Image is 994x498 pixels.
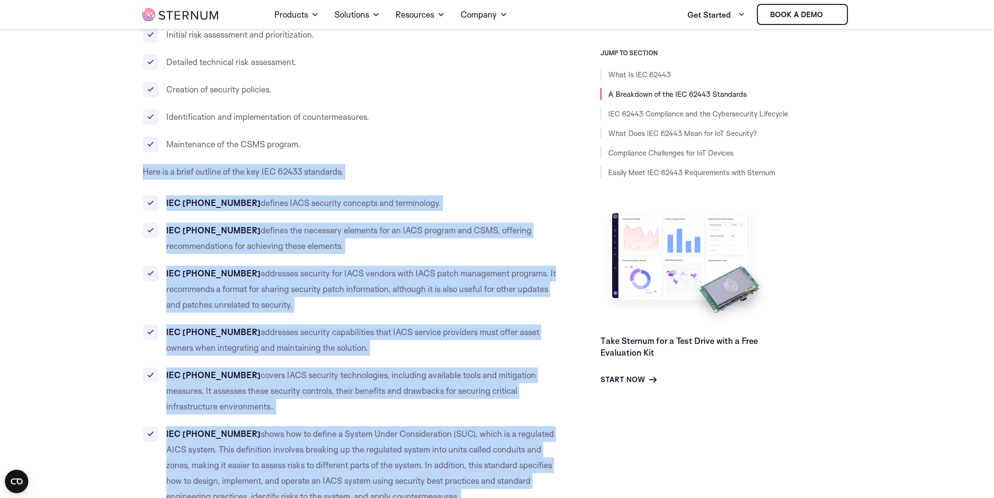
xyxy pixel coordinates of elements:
[334,1,380,28] a: Solutions
[600,336,758,358] a: Take Sternum for a Test Drive with a Free Evaluation Kit
[608,109,788,118] a: IEC 62443 Compliance and the Cybersecurity Lifecycle
[143,54,556,70] li: Detailed technical risk assessment.
[143,82,556,97] li: Creation of security policies.
[143,136,556,152] li: Maintenance of the CSMS program.
[274,1,319,28] a: Products
[608,70,671,79] a: What Is IEC 62443
[143,27,556,43] li: Initial risk assessment and prioritization.
[166,198,261,208] strong: IEC [PHONE_NUMBER]
[608,129,757,138] a: What Does IEC 62443 Mean for IoT Security?
[5,470,28,493] button: Open CMP widget
[142,8,218,21] img: sternum iot
[143,195,556,211] li: defines IACS security concepts and terminology.
[827,11,835,19] img: sternum iot
[166,225,261,235] strong: IEC [PHONE_NUMBER]
[687,5,745,24] a: Get Started
[166,429,261,439] strong: IEC [PHONE_NUMBER]
[600,49,852,57] h3: JUMP TO SECTION
[143,367,556,414] li: covers IACS security technologies, including available tools and mitigation measures. It assesses...
[166,327,261,337] strong: IEC [PHONE_NUMBER]
[166,370,261,380] strong: IEC [PHONE_NUMBER]
[396,1,445,28] a: Resources
[143,109,556,125] li: Identification and implementation of countermeasures.
[757,4,848,25] a: Book a demo
[143,223,556,254] li: defines the necessary elements for an IACS program and CSMS, offering recommendations for achievi...
[608,148,733,158] a: Compliance Challenges for IoT Devices
[600,205,772,327] img: Take Sternum for a Test Drive with a Free Evaluation Kit
[608,90,747,99] a: A Breakdown of the IEC 62443 Standards
[600,374,657,385] a: Start Now
[166,268,261,278] strong: IEC [PHONE_NUMBER]
[143,324,556,356] li: addresses security capabilities that IACS service providers must offer asset owners when integrat...
[608,168,775,177] a: Easily Meet IEC 62443 Requirements with Sternum
[461,1,508,28] a: Company
[143,266,556,313] li: addresses security for IACS vendors with IACS patch management programs. It recommends a format f...
[143,164,556,180] p: Here is a brief outline of the key IEC 62433 standards:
